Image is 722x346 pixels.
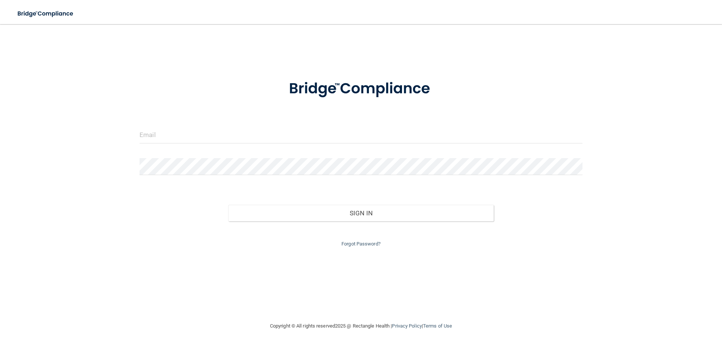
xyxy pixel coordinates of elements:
[11,6,80,21] img: bridge_compliance_login_screen.278c3ca4.svg
[273,69,449,108] img: bridge_compliance_login_screen.278c3ca4.svg
[140,127,582,143] input: Email
[392,323,422,329] a: Privacy Policy
[228,205,494,221] button: Sign In
[224,314,498,338] div: Copyright © All rights reserved 2025 @ Rectangle Health | |
[341,241,381,247] a: Forgot Password?
[423,323,452,329] a: Terms of Use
